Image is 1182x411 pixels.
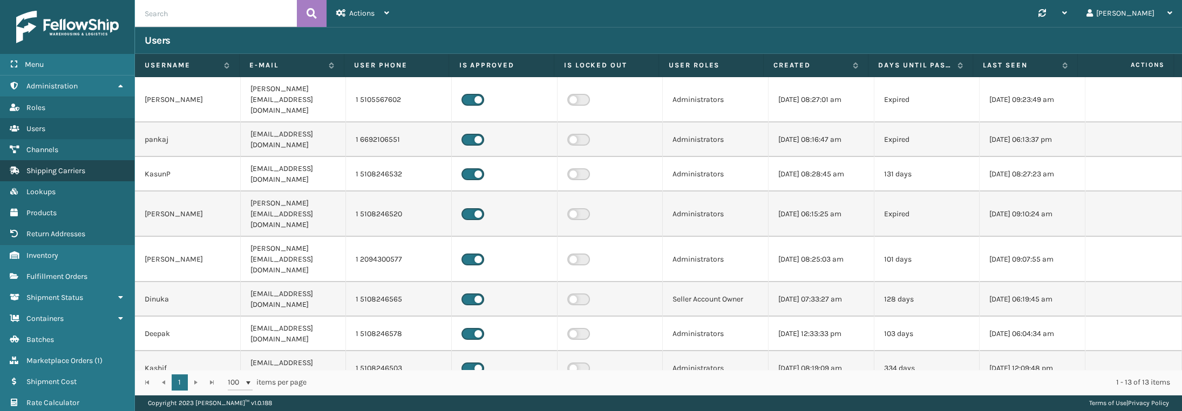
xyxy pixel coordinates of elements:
td: KasunP [135,157,241,191]
td: 1 2094300577 [346,237,452,282]
td: [PERSON_NAME][EMAIL_ADDRESS][DOMAIN_NAME] [241,237,347,282]
div: | [1089,395,1169,411]
td: [EMAIL_ADDRESS][DOMAIN_NAME] [241,317,347,351]
span: Shipment Status [26,293,83,302]
span: Batches [26,335,54,344]
td: [DATE] 12:33:33 pm [769,317,874,351]
label: Last Seen [983,60,1057,70]
td: Administrators [663,317,769,351]
a: Terms of Use [1089,399,1126,407]
span: Products [26,208,57,217]
td: Administrators [663,122,769,157]
td: [PERSON_NAME][EMAIL_ADDRESS][DOMAIN_NAME] [241,77,347,122]
span: ( 1 ) [94,356,103,365]
td: [DATE] 09:23:49 am [980,77,1085,122]
td: Administrators [663,191,769,237]
span: Marketplace Orders [26,356,93,365]
label: Is Locked Out [564,60,649,70]
td: Expired [874,191,980,237]
td: 131 days [874,157,980,191]
td: pankaj [135,122,241,157]
span: Channels [26,145,58,154]
div: 1 - 13 of 13 items [322,377,1170,388]
span: Actions [1081,56,1171,74]
span: Lookups [26,187,56,196]
td: Seller Account Owner [663,282,769,317]
td: [DATE] 08:19:09 am [769,351,874,386]
td: [EMAIL_ADDRESS][DOMAIN_NAME] [241,282,347,317]
span: items per page [228,374,307,391]
td: 1 5108246503 [346,351,452,386]
a: 1 [172,374,188,391]
span: Administration [26,81,78,91]
td: [PERSON_NAME] [135,77,241,122]
td: [DATE] 06:15:25 am [769,191,874,237]
td: [PERSON_NAME] [135,237,241,282]
td: Expired [874,77,980,122]
td: 103 days [874,317,980,351]
td: 1 6692106551 [346,122,452,157]
td: [EMAIL_ADDRESS][DOMAIN_NAME] [241,351,347,386]
span: Containers [26,314,64,323]
td: 334 days [874,351,980,386]
label: User Roles [669,60,753,70]
td: Administrators [663,351,769,386]
img: logo [16,11,119,43]
td: [DATE] 09:07:55 am [980,237,1085,282]
td: [DATE] 08:28:45 am [769,157,874,191]
td: [DATE] 06:04:34 am [980,317,1085,351]
td: [DATE] 09:10:24 am [980,191,1085,237]
td: 1 5108246520 [346,191,452,237]
td: 101 days [874,237,980,282]
label: Created [773,60,847,70]
p: Copyright 2023 [PERSON_NAME]™ v 1.0.188 [148,395,272,411]
span: Rate Calculator [26,398,79,407]
td: 1 5108246532 [346,157,452,191]
td: Administrators [663,237,769,282]
td: [DATE] 08:27:01 am [769,77,874,122]
td: Deepak [135,317,241,351]
span: Shipment Cost [26,377,77,386]
td: [DATE] 08:16:47 am [769,122,874,157]
td: [DATE] 07:33:27 am [769,282,874,317]
td: [EMAIL_ADDRESS][DOMAIN_NAME] [241,157,347,191]
span: Roles [26,103,45,112]
span: Return Addresses [26,229,85,238]
span: Users [26,124,45,133]
td: 1 5105567602 [346,77,452,122]
label: User phone [354,60,439,70]
span: Shipping Carriers [26,166,85,175]
td: [EMAIL_ADDRESS][DOMAIN_NAME] [241,122,347,157]
span: 100 [228,377,244,388]
td: Administrators [663,157,769,191]
td: Kashif [135,351,241,386]
td: 128 days [874,282,980,317]
span: Menu [25,60,44,69]
span: Inventory [26,251,58,260]
td: [PERSON_NAME][EMAIL_ADDRESS][DOMAIN_NAME] [241,191,347,237]
span: Fulfillment Orders [26,272,87,281]
span: Actions [349,9,375,18]
td: 1 5108246565 [346,282,452,317]
label: Days until password expires [878,60,952,70]
td: [DATE] 08:25:03 am [769,237,874,282]
label: E-mail [249,60,323,70]
td: Administrators [663,77,769,122]
td: Dinuka [135,282,241,317]
a: Privacy Policy [1128,399,1169,407]
td: [DATE] 12:09:48 pm [980,351,1085,386]
h3: Users [145,34,171,47]
td: 1 5108246578 [346,317,452,351]
td: [DATE] 08:27:23 am [980,157,1085,191]
label: Username [145,60,219,70]
td: [DATE] 06:13:37 pm [980,122,1085,157]
label: Is Approved [459,60,544,70]
td: [DATE] 06:19:45 am [980,282,1085,317]
td: [PERSON_NAME] [135,191,241,237]
td: Expired [874,122,980,157]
